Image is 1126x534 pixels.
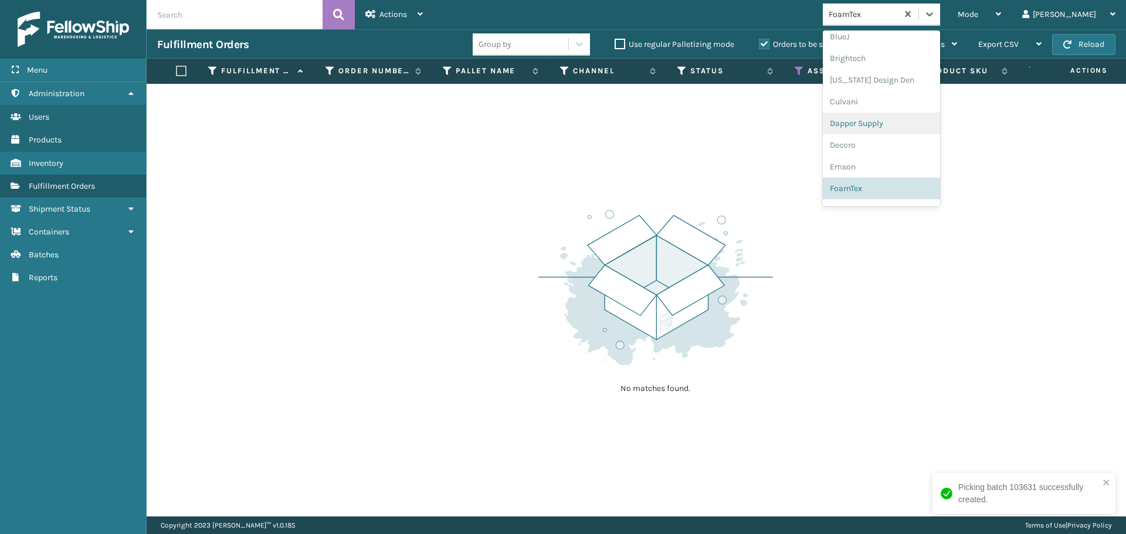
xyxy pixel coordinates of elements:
[1052,34,1115,55] button: Reload
[338,66,409,76] label: Order Number
[823,134,940,156] div: Decoro
[379,9,407,19] span: Actions
[29,158,63,168] span: Inventory
[690,66,761,76] label: Status
[823,199,940,221] div: Gourmia
[29,89,84,98] span: Administration
[823,156,940,178] div: Emson
[157,38,249,52] h3: Fulfillment Orders
[823,47,940,69] div: Brightech
[823,91,940,113] div: Culvani
[958,481,1099,506] div: Picking batch 103631 successfully created.
[978,39,1019,49] span: Export CSV
[29,181,95,191] span: Fulfillment Orders
[925,66,996,76] label: Product SKU
[1103,478,1111,489] button: close
[759,39,873,49] label: Orders to be shipped [DATE]
[823,69,940,91] div: [US_STATE] Design Den
[829,8,898,21] div: FoamTex
[29,135,62,145] span: Products
[29,273,57,283] span: Reports
[456,66,527,76] label: Pallet Name
[29,204,90,214] span: Shipment Status
[573,66,644,76] label: Channel
[823,113,940,134] div: Dapper Supply
[479,38,511,50] div: Group by
[808,66,879,76] label: Assigned Carrier Service
[958,9,978,19] span: Mode
[221,66,292,76] label: Fulfillment Order Id
[27,65,48,75] span: Menu
[615,39,734,49] label: Use regular Palletizing mode
[18,12,129,47] img: logo
[1033,61,1115,80] span: Actions
[823,178,940,199] div: FoamTex
[29,227,69,237] span: Containers
[29,112,49,122] span: Users
[29,250,59,260] span: Batches
[161,516,296,534] p: Copyright 2023 [PERSON_NAME]™ v 1.0.185
[823,26,940,47] div: BlueJ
